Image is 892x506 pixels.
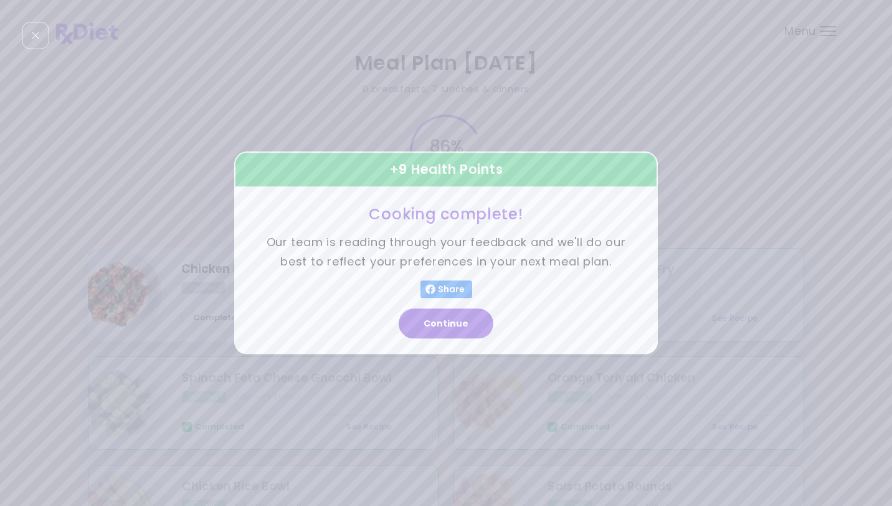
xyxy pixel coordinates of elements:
h3: Cooking complete! [265,204,627,224]
span: Share [435,285,467,295]
p: Our team is reading through your feedback and we'll do our best to reflect your preferences in yo... [265,234,627,272]
div: + 9 Health Points [234,151,658,188]
div: Close [22,22,49,49]
button: Share [420,281,472,298]
button: Continue [399,309,493,339]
